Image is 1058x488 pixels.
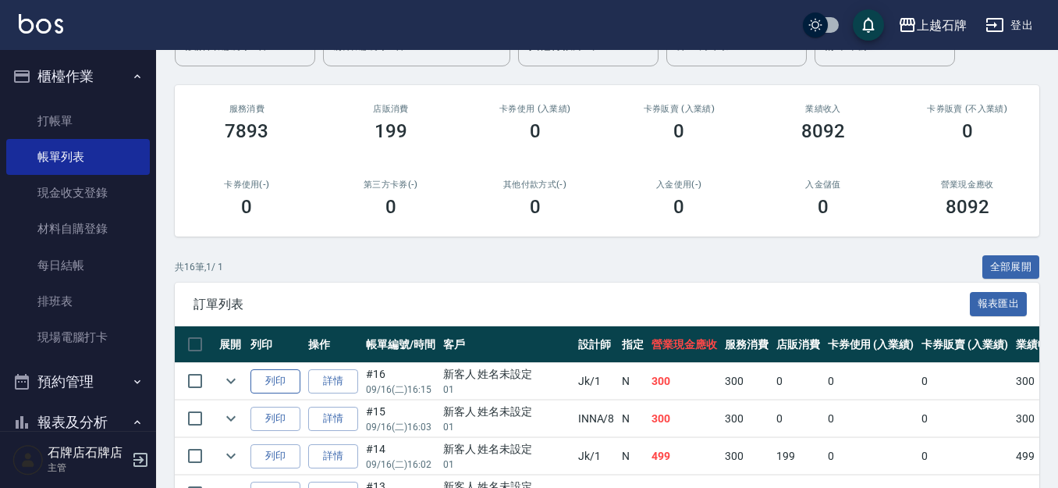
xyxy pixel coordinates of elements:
[574,326,619,363] th: 設計師
[818,196,829,218] h3: 0
[247,326,304,363] th: 列印
[772,363,824,400] td: 0
[308,407,358,431] a: 詳情
[481,180,588,190] h2: 其他付款方式(-)
[892,9,973,41] button: 上越石牌
[6,362,150,402] button: 預約管理
[308,369,358,394] a: 詳情
[574,363,619,400] td: Jk /1
[443,441,570,458] div: 新客人 姓名未設定
[618,401,648,437] td: N
[772,438,824,475] td: 199
[6,175,150,211] a: 現金收支登錄
[721,401,772,437] td: 300
[918,401,1012,437] td: 0
[618,438,648,475] td: N
[6,56,150,97] button: 櫃檯作業
[193,104,300,114] h3: 服務消費
[366,420,435,434] p: 09/16 (二) 16:03
[241,196,252,218] h3: 0
[6,248,150,283] a: 每日結帳
[219,369,243,393] button: expand row
[574,438,619,475] td: Jk /1
[48,461,127,475] p: 主管
[914,180,1021,190] h2: 營業現金應收
[362,401,439,437] td: #15
[824,363,918,400] td: 0
[626,180,733,190] h2: 入金使用(-)
[338,180,445,190] h2: 第三方卡券(-)
[362,363,439,400] td: #16
[308,444,358,468] a: 詳情
[673,120,684,142] h3: 0
[962,120,973,142] h3: 0
[338,104,445,114] h2: 店販消費
[225,120,268,142] h3: 7893
[982,255,1040,280] button: 全部展開
[366,383,435,397] p: 09/16 (二) 16:15
[770,104,877,114] h2: 業績收入
[721,326,772,363] th: 服務消費
[443,420,570,434] p: 01
[375,120,407,142] h3: 199
[6,211,150,247] a: 材料自購登錄
[979,11,1039,40] button: 登出
[917,16,967,35] div: 上越石牌
[443,458,570,472] p: 01
[443,383,570,397] p: 01
[304,326,362,363] th: 操作
[443,366,570,383] div: 新客人 姓名未設定
[366,458,435,472] p: 09/16 (二) 16:02
[6,283,150,319] a: 排班表
[12,444,44,476] img: Person
[673,196,684,218] h3: 0
[193,297,970,312] span: 訂單列表
[6,103,150,139] a: 打帳單
[215,326,247,363] th: 展開
[362,326,439,363] th: 帳單編號/時間
[770,180,877,190] h2: 入金儲值
[626,104,733,114] h2: 卡券販賣 (入業績)
[618,363,648,400] td: N
[721,438,772,475] td: 300
[853,9,884,41] button: save
[618,326,648,363] th: 指定
[824,401,918,437] td: 0
[219,407,243,430] button: expand row
[6,402,150,443] button: 報表及分析
[970,296,1028,311] a: 報表匯出
[946,196,989,218] h3: 8092
[219,444,243,468] button: expand row
[772,326,824,363] th: 店販消費
[175,260,223,274] p: 共 16 筆, 1 / 1
[970,292,1028,316] button: 報表匯出
[824,326,918,363] th: 卡券使用 (入業績)
[19,14,63,34] img: Logo
[530,120,541,142] h3: 0
[648,401,721,437] td: 300
[530,196,541,218] h3: 0
[721,363,772,400] td: 300
[648,438,721,475] td: 499
[6,319,150,355] a: 現場電腦打卡
[648,326,721,363] th: 營業現金應收
[385,196,396,218] h3: 0
[824,438,918,475] td: 0
[574,401,619,437] td: INNA /8
[918,363,1012,400] td: 0
[250,444,300,468] button: 列印
[362,438,439,475] td: #14
[48,445,127,461] h5: 石牌店石牌店
[918,438,1012,475] td: 0
[250,407,300,431] button: 列印
[648,363,721,400] td: 300
[801,120,845,142] h3: 8092
[772,401,824,437] td: 0
[443,404,570,420] div: 新客人 姓名未設定
[6,139,150,175] a: 帳單列表
[250,369,300,394] button: 列印
[439,326,574,363] th: 客戶
[193,180,300,190] h2: 卡券使用(-)
[914,104,1021,114] h2: 卡券販賣 (不入業績)
[918,326,1012,363] th: 卡券販賣 (入業績)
